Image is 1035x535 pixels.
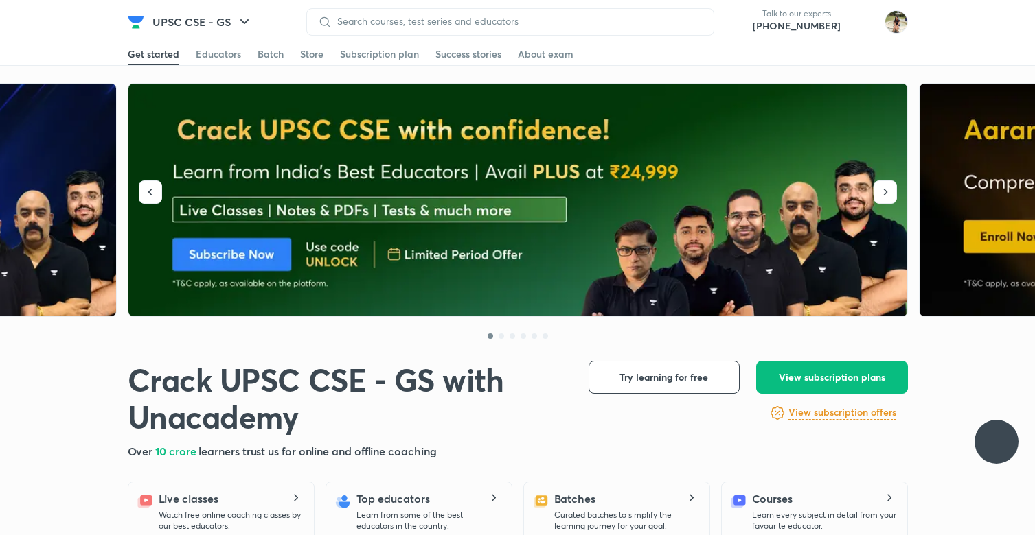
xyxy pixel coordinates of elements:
[128,47,179,61] div: Get started
[779,370,885,384] span: View subscription plans
[340,43,419,65] a: Subscription plan
[753,8,841,19] p: Talk to our experts
[332,16,703,27] input: Search courses, test series and educators
[128,361,567,436] h1: Crack UPSC CSE - GS with Unacademy
[356,490,430,507] h5: Top educators
[788,405,896,421] a: View subscription offers
[554,490,595,507] h5: Batches
[198,444,436,458] span: learners trust us for online and offline coaching
[196,43,241,65] a: Educators
[258,47,284,61] div: Batch
[753,19,841,33] a: [PHONE_NUMBER]
[435,43,501,65] a: Success stories
[128,444,156,458] span: Over
[340,47,419,61] div: Subscription plan
[144,8,261,36] button: UPSC CSE - GS
[725,8,753,36] img: call-us
[128,14,144,30] img: Company Logo
[756,361,908,394] button: View subscription plans
[258,43,284,65] a: Batch
[155,444,198,458] span: 10 crore
[300,47,323,61] div: Store
[356,510,501,532] p: Learn from some of the best educators in the country.
[159,490,218,507] h5: Live classes
[435,47,501,61] div: Success stories
[128,43,179,65] a: Get started
[885,10,908,34] img: Sakshi singh
[988,433,1005,450] img: ttu
[852,11,874,33] img: avatar
[196,47,241,61] div: Educators
[159,510,303,532] p: Watch free online coaching classes by our best educators.
[619,370,708,384] span: Try learning for free
[300,43,323,65] a: Store
[518,47,573,61] div: About exam
[752,510,896,532] p: Learn every subject in detail from your favourite educator.
[788,405,896,420] h6: View subscription offers
[589,361,740,394] button: Try learning for free
[554,510,698,532] p: Curated batches to simplify the learning journey for your goal.
[518,43,573,65] a: About exam
[752,490,793,507] h5: Courses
